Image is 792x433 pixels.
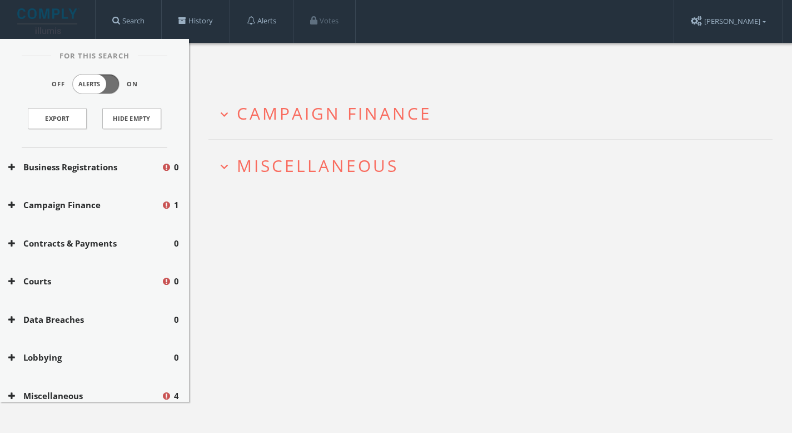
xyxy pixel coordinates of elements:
span: For This Search [51,51,138,62]
span: 0 [174,351,179,364]
button: Campaign Finance [8,199,161,211]
span: 0 [174,313,179,326]
button: expand_moreCampaign Finance [217,104,773,122]
span: 0 [174,161,179,174]
span: 4 [174,390,179,402]
button: Contracts & Payments [8,237,174,250]
span: 0 [174,275,179,288]
span: Off [52,80,65,89]
button: expand_moreMiscellaneous [217,156,773,175]
span: Miscellaneous [237,154,399,177]
span: Campaign Finance [237,102,432,125]
img: illumis [17,8,79,34]
button: Miscellaneous [8,390,161,402]
a: Export [28,108,87,129]
i: expand_more [217,159,232,174]
span: 0 [174,237,179,250]
span: 1 [174,199,179,211]
span: On [127,80,138,89]
i: expand_more [217,107,232,122]
button: Courts [8,275,161,288]
button: Lobbying [8,351,174,364]
button: Data Breaches [8,313,174,326]
button: Hide Empty [102,108,161,129]
button: Business Registrations [8,161,161,174]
